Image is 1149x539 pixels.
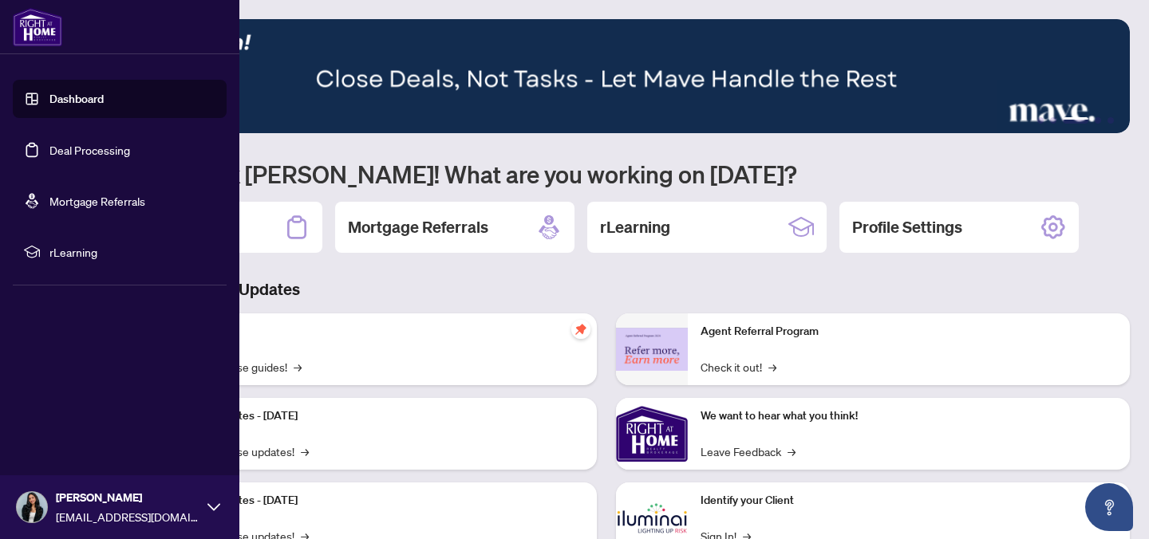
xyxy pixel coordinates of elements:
[1063,117,1088,124] button: 3
[49,92,104,106] a: Dashboard
[168,492,584,509] p: Platform Updates - [DATE]
[1050,117,1056,124] button: 2
[852,216,962,238] h2: Profile Settings
[294,358,302,376] span: →
[301,443,309,460] span: →
[571,320,590,339] span: pushpin
[168,323,584,340] p: Self-Help
[600,216,670,238] h2: rLearning
[701,358,776,376] a: Check it out!→
[788,443,796,460] span: →
[83,159,1130,189] h1: Welcome back [PERSON_NAME]! What are you working on [DATE]?
[17,492,47,522] img: Profile Icon
[83,278,1130,301] h3: Brokerage & Industry Updates
[701,492,1117,509] p: Identify your Client
[1095,117,1101,124] button: 4
[616,398,688,470] img: We want to hear what you think!
[83,19,1130,133] img: Slide 2
[1085,483,1133,531] button: Open asap
[49,143,130,157] a: Deal Processing
[13,8,62,46] img: logo
[56,508,199,525] span: [EMAIL_ADDRESS][DOMAIN_NAME]
[701,443,796,460] a: Leave Feedback→
[1037,117,1044,124] button: 1
[168,407,584,425] p: Platform Updates - [DATE]
[768,358,776,376] span: →
[348,216,488,238] h2: Mortgage Referrals
[701,323,1117,340] p: Agent Referral Program
[49,243,215,261] span: rLearning
[701,407,1117,425] p: We want to hear what you think!
[1108,117,1114,124] button: 5
[49,194,145,208] a: Mortgage Referrals
[616,328,688,372] img: Agent Referral Program
[56,489,199,506] span: [PERSON_NAME]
